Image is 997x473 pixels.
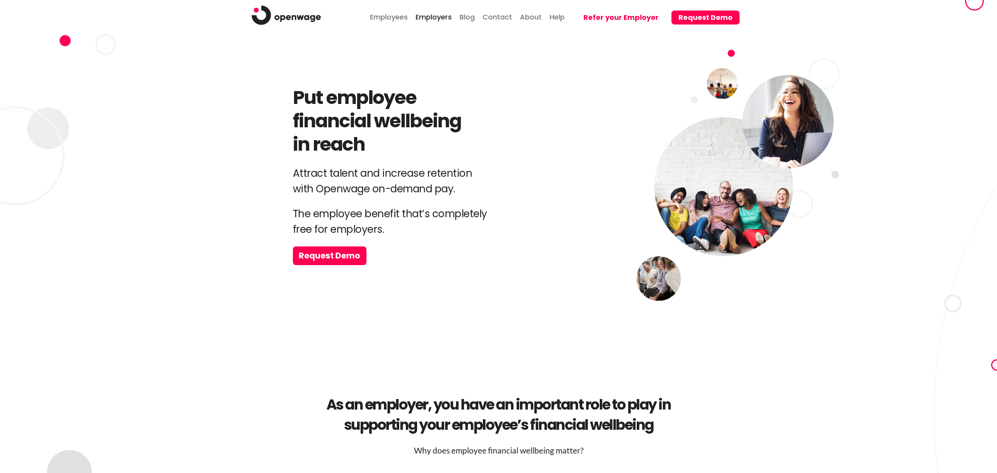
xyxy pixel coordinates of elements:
a: Employees [368,5,410,27]
p: Why does employee financial wellbeing matter? [293,444,705,457]
p: The employee benefit that’s completely free for employers. [293,206,493,237]
p: Attract talent and increase retention with Openwage on-demand pay. [293,165,493,197]
a: Employers [414,5,454,27]
h1: Put employee financial wellbeing in reach [293,86,493,156]
a: Request Demo [666,3,740,33]
button: Refer your Employer [576,11,666,25]
iframe: Help widget launcher [928,428,988,450]
a: Refer your Employer [571,3,666,33]
a: Request Demo [293,246,366,265]
a: Blog [458,5,477,27]
button: Request Demo [671,11,740,25]
a: Help [548,5,567,27]
h2: As an employer, you have an important role to play in supporting your employee’s financial wellbeing [293,394,705,435]
img: logo.png [252,5,321,25]
a: Contact [481,5,514,27]
a: About [518,5,544,27]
